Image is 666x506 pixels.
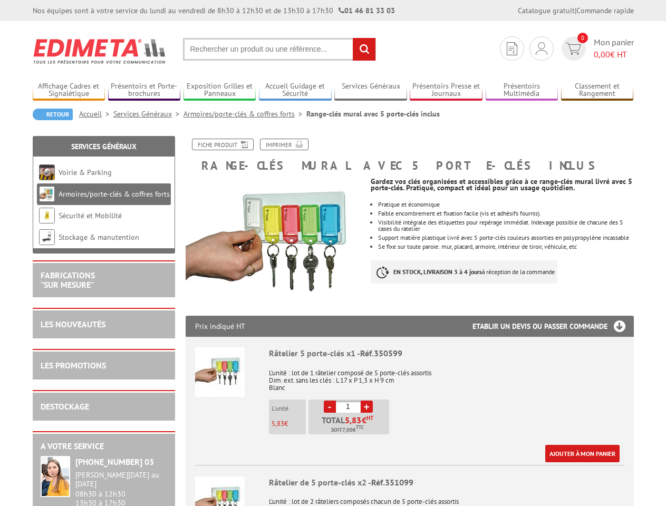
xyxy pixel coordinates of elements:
[195,316,245,337] p: Prix indiqué HT
[195,347,245,397] img: Râtelier 5 porte-clés x1
[577,33,588,43] span: 0
[410,82,482,99] a: Présentoirs Presse et Journaux
[260,139,308,150] a: Imprimer
[79,109,113,119] a: Accueil
[356,424,364,430] sup: TTC
[41,360,106,371] a: LES PROMOTIONS
[272,405,306,412] p: L'unité
[33,109,73,120] a: Retour
[183,38,376,61] input: Rechercher un produit ou une référence...
[361,401,373,413] a: +
[518,6,575,15] a: Catalogue gratuit
[393,268,482,276] strong: EN STOCK, LIVRAISON 3 à 4 jours
[311,416,389,434] p: Total
[59,189,170,199] a: Armoires/porte-clés & coffres forts
[559,36,634,61] a: devis rapide 0 Mon panier 0,00€ HT
[75,471,167,489] div: [PERSON_NAME][DATE] au [DATE]
[324,401,336,413] a: -
[334,82,407,99] a: Services Généraux
[306,109,440,119] li: Range-clés mural avec 5 porte-clés inclus
[39,208,55,223] img: Sécurité et Mobilité
[71,142,137,151] a: Services Généraux
[108,82,181,99] a: Présentoirs et Porte-brochures
[41,442,167,451] h2: A votre service
[269,476,624,489] div: Râtelier de 5 porte-clés x2 -
[566,43,581,55] img: devis rapide
[192,139,254,150] a: Fiche produit
[536,42,547,55] img: devis rapide
[594,49,610,60] span: 0,00
[472,316,634,337] h3: Etablir un devis ou passer commande
[272,419,284,428] span: 5,83
[345,416,362,424] span: 5,83
[41,401,89,412] a: DESTOCKAGE
[339,6,395,15] strong: 01 46 81 33 03
[39,229,55,245] img: Stockage & manutention
[75,456,154,467] strong: [PHONE_NUMBER] 03
[259,82,332,99] a: Accueil Guidage et Sécurité
[59,211,122,220] a: Sécurité et Mobilité
[33,5,395,16] div: Nos équipes sont à votre service du lundi au vendredi de 8h30 à 12h30 et de 13h30 à 17h30
[362,416,366,424] span: €
[507,42,517,55] img: devis rapide
[486,82,558,99] a: Présentoirs Multimédia
[269,362,624,392] p: L'unité : lot de 1 râtelier composé de 5 porte-clés assortis Dim. ext. sans les clés : L 17 x P 1...
[576,6,634,15] a: Commande rapide
[186,177,363,310] img: porte_cles_350599.jpg
[39,164,55,180] img: Voirie & Parking
[594,48,634,61] span: € HT
[41,456,70,497] img: widget-service.jpg
[545,445,620,462] a: Ajouter à mon panier
[184,82,256,99] a: Exposition Grilles et Panneaux
[41,319,105,329] a: LES NOUVEAUTÉS
[33,32,167,71] img: Edimeta
[269,347,624,359] div: Râtelier 5 porte-clés x1 -
[353,38,375,61] input: rechercher
[371,260,557,284] p: à réception de la commande
[594,36,634,61] span: Mon panier
[561,82,634,99] a: Classement et Rangement
[366,414,373,422] sup: HT
[342,426,353,434] span: 7,00
[518,5,634,16] div: |
[113,109,184,119] a: Services Généraux
[39,186,55,202] img: Armoires/porte-clés & coffres forts
[272,420,306,427] p: €
[371,477,413,488] span: Réf.351099
[360,348,402,358] span: Réf.350599
[378,219,633,232] li: Visibilité intégrale des étiquettes pour repérage immédiat. Indexage possible de chacune des 5 ca...
[41,270,95,290] a: FABRICATIONS"Sur Mesure"
[33,82,105,99] a: Affichage Cadres et Signalétique
[59,168,112,177] a: Voirie & Parking
[378,201,633,208] li: Pratique et économique
[59,232,139,242] a: Stockage & manutention
[378,235,633,241] li: Support matière plastique livré avec 5 porte-clés couleurs assorties en polypropylène incassable
[378,244,633,250] p: Se fixe sur toute paroie: mur, placard, armoire, intérieur de tiroir, véhicule, etc
[331,426,364,434] span: Soit €
[184,109,306,119] a: Armoires/porte-clés & coffres forts
[371,177,632,192] strong: Gardez vos clés organisées et accessibles grâce à ce range-clés mural livré avec 5 porte-clés. Pr...
[378,210,633,217] li: Faible encombrement et fixation facile (vis et adhésifs fournis).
